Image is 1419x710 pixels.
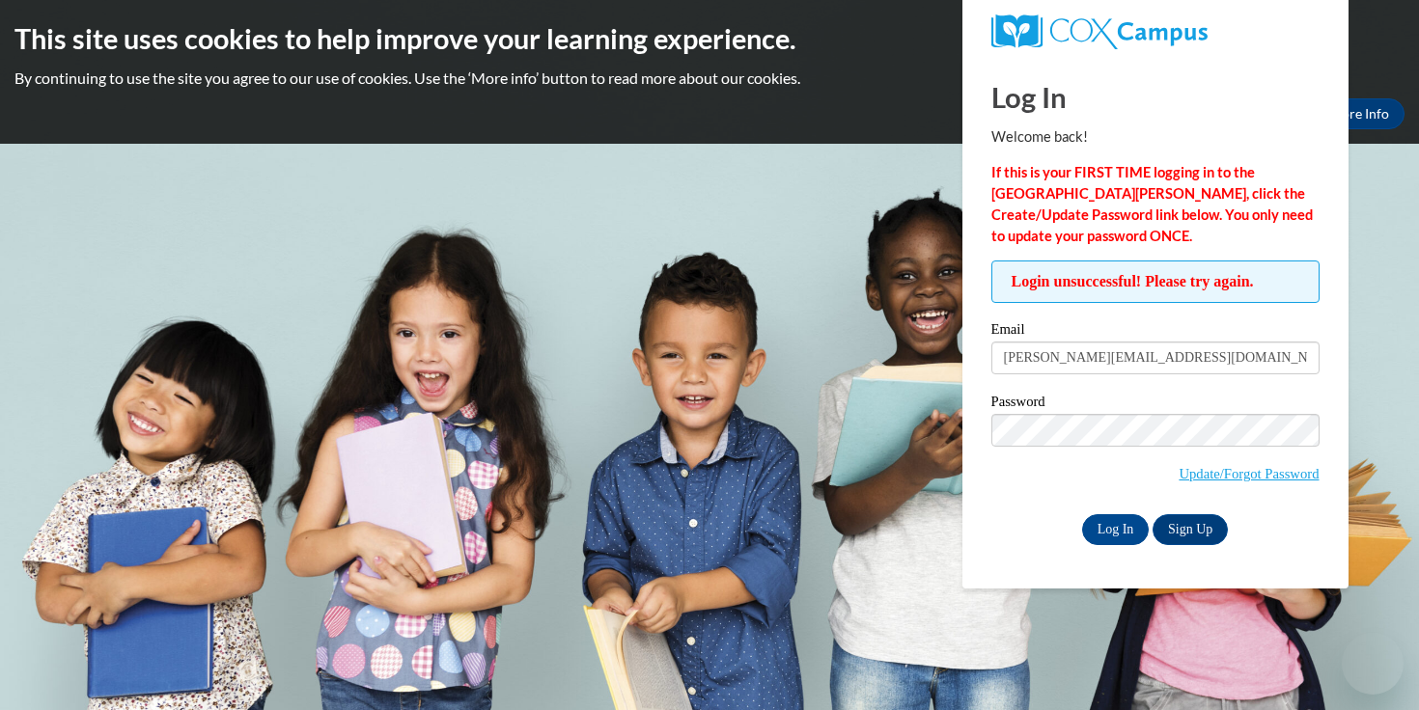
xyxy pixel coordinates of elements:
strong: If this is your FIRST TIME logging in to the [GEOGRAPHIC_DATA][PERSON_NAME], click the Create/Upd... [991,164,1313,244]
label: Password [991,395,1320,414]
img: COX Campus [991,14,1208,49]
label: Email [991,322,1320,341]
h2: This site uses cookies to help improve your learning experience. [14,19,1405,58]
p: By continuing to use the site you agree to our use of cookies. Use the ‘More info’ button to read... [14,68,1405,89]
a: Update/Forgot Password [1179,466,1319,481]
p: Welcome back! [991,126,1320,148]
span: Login unsuccessful! Please try again. [991,260,1320,303]
iframe: Button to launch messaging window [1342,633,1404,695]
input: Log In [1082,514,1150,545]
a: More Info [1314,98,1405,129]
a: COX Campus [991,14,1320,49]
h1: Log In [991,77,1320,117]
a: Sign Up [1153,514,1228,545]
